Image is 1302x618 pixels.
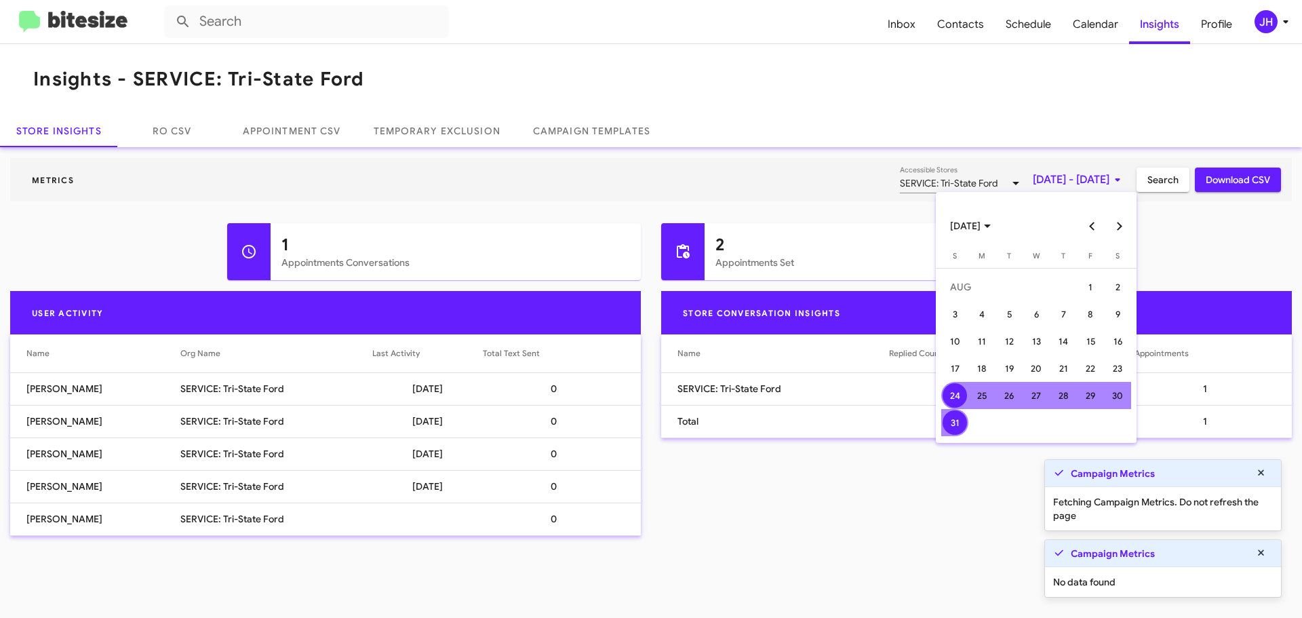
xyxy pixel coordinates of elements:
[1078,383,1103,408] div: 29
[943,410,967,435] div: 31
[1104,273,1131,301] td: August 2, 2025
[1050,355,1077,382] td: August 21, 2025
[1077,355,1104,382] td: August 22, 2025
[995,328,1023,355] td: August 12, 2025
[941,382,968,409] td: August 24, 2025
[1079,212,1106,239] button: Previous month
[970,383,994,408] div: 25
[1105,275,1130,299] div: 2
[943,302,967,326] div: 3
[1050,249,1077,268] th: Thursday
[1051,383,1076,408] div: 28
[1045,567,1281,597] div: No data found
[1050,301,1077,328] td: August 7, 2025
[1078,302,1103,326] div: 8
[1024,356,1048,381] div: 20
[995,382,1023,409] td: August 26, 2025
[995,249,1023,268] th: Tuesday
[997,356,1021,381] div: 19
[941,355,968,382] td: August 17, 2025
[968,301,995,328] td: August 4, 2025
[941,328,968,355] td: August 10, 2025
[1050,328,1077,355] td: August 14, 2025
[970,356,994,381] div: 18
[1077,273,1104,301] td: August 1, 2025
[943,383,967,408] div: 24
[1024,329,1048,353] div: 13
[941,273,1077,301] td: AUG
[1105,329,1130,353] div: 16
[1023,382,1050,409] td: August 27, 2025
[968,355,995,382] td: August 18, 2025
[1104,355,1131,382] td: August 23, 2025
[1105,383,1130,408] div: 30
[1078,356,1103,381] div: 22
[1051,302,1076,326] div: 7
[939,212,1002,239] button: Choose month and year
[1024,383,1048,408] div: 27
[1104,328,1131,355] td: August 16, 2025
[941,409,968,436] td: August 31, 2025
[968,328,995,355] td: August 11, 2025
[970,329,994,353] div: 11
[995,301,1023,328] td: August 5, 2025
[1078,329,1103,353] div: 15
[1050,382,1077,409] td: August 28, 2025
[943,356,967,381] div: 17
[1051,329,1076,353] div: 14
[1045,487,1281,530] div: Fetching Campaign Metrics. Do not refresh the page
[1071,467,1155,480] strong: Campaign Metrics
[1078,275,1103,299] div: 1
[1071,547,1155,560] strong: Campaign Metrics
[1023,355,1050,382] td: August 20, 2025
[997,329,1021,353] div: 12
[1104,382,1131,409] td: August 30, 2025
[1023,301,1050,328] td: August 6, 2025
[1023,328,1050,355] td: August 13, 2025
[1106,212,1133,239] button: Next month
[968,382,995,409] td: August 25, 2025
[995,355,1023,382] td: August 19, 2025
[1077,328,1104,355] td: August 15, 2025
[941,301,968,328] td: August 3, 2025
[1024,302,1048,326] div: 6
[1077,249,1104,268] th: Friday
[1051,356,1076,381] div: 21
[1105,302,1130,326] div: 9
[970,302,994,326] div: 4
[1077,301,1104,328] td: August 8, 2025
[943,329,967,353] div: 10
[1104,249,1131,268] th: Saturday
[968,249,995,268] th: Monday
[950,214,991,238] span: [DATE]
[997,383,1021,408] div: 26
[1105,356,1130,381] div: 23
[1023,249,1050,268] th: Wednesday
[997,302,1021,326] div: 5
[941,249,968,268] th: Sunday
[1104,301,1131,328] td: August 9, 2025
[1077,382,1104,409] td: August 29, 2025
